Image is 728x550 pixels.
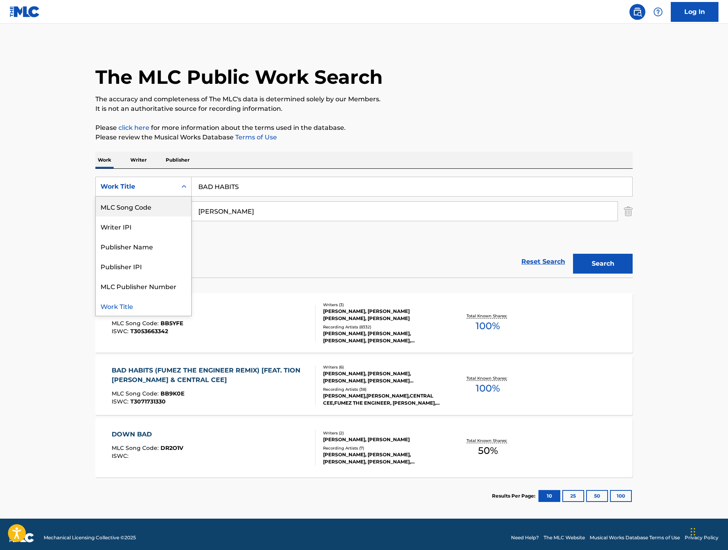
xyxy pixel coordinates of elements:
[544,534,585,541] a: The MLC Website
[96,276,191,296] div: MLC Publisher Number
[650,4,666,20] div: Help
[467,375,509,381] p: Total Known Shares:
[128,152,149,168] p: Writer
[323,302,443,308] div: Writers ( 3 )
[538,490,560,502] button: 10
[688,512,728,550] iframe: Chat Widget
[467,313,509,319] p: Total Known Shares:
[163,152,192,168] p: Publisher
[476,381,500,396] span: 100 %
[95,152,114,168] p: Work
[323,330,443,344] div: [PERSON_NAME], [PERSON_NAME], [PERSON_NAME], [PERSON_NAME], [PERSON_NAME]
[323,436,443,443] div: [PERSON_NAME], [PERSON_NAME]
[112,430,183,439] div: DOWN BAD
[492,492,537,500] p: Results Per Page:
[517,253,569,270] a: Reset Search
[101,182,172,191] div: Work Title
[511,534,539,541] a: Need Help?
[96,216,191,236] div: Writer IPI
[112,452,130,459] span: ISWC :
[95,133,633,142] p: Please review the Musical Works Database
[112,390,161,397] span: MLC Song Code :
[633,7,642,17] img: search
[95,104,633,114] p: It is not an authoritative source for recording information.
[629,4,645,20] a: Public Search
[95,65,383,89] h1: The MLC Public Work Search
[96,236,191,256] div: Publisher Name
[95,123,633,133] p: Please for more information about the terms used in the database.
[323,370,443,384] div: [PERSON_NAME], [PERSON_NAME], [PERSON_NAME], [PERSON_NAME] [PERSON_NAME], [PERSON_NAME], [PERSON_...
[478,444,498,458] span: 50 %
[161,320,183,327] span: BB5YFE
[323,364,443,370] div: Writers ( 6 )
[671,2,718,22] a: Log In
[95,418,633,477] a: DOWN BADMLC Song Code:DR2O1VISWC:Writers (2)[PERSON_NAME], [PERSON_NAME]Recording Artists (7)[PER...
[96,197,191,216] div: MLC Song Code
[118,124,149,131] a: click here
[323,324,443,330] div: Recording Artists ( 8332 )
[476,319,500,333] span: 100 %
[323,392,443,407] div: [PERSON_NAME],[PERSON_NAME],CENTRAL CEE,FUMEZ THE ENGINEER, [PERSON_NAME], [PERSON_NAME]|[PERSON_...
[573,254,633,274] button: Search
[685,534,718,541] a: Privacy Policy
[323,430,443,436] div: Writers ( 2 )
[112,366,309,385] div: BAD HABITS (FUMEZ THE ENGINEER REMIX) [FEAT. TION [PERSON_NAME] & CENTRAL CEE]
[95,293,633,353] a: BAD HABITSMLC Song Code:BB5YFEISWC:T3053663342Writers (3)[PERSON_NAME], [PERSON_NAME] [PERSON_NAM...
[161,390,184,397] span: BB9K0E
[112,328,130,335] span: ISWC :
[323,445,443,451] div: Recording Artists ( 7 )
[610,490,632,502] button: 100
[96,296,191,316] div: Work Title
[112,398,130,405] span: ISWC :
[10,6,40,17] img: MLC Logo
[590,534,680,541] a: Musical Works Database Terms of Use
[130,398,166,405] span: T3071731330
[96,256,191,276] div: Publisher IPI
[691,520,695,544] div: Drag
[130,328,168,335] span: T3053663342
[112,444,161,452] span: MLC Song Code :
[624,201,633,221] img: Delete Criterion
[44,534,136,541] span: Mechanical Licensing Collective © 2025
[653,7,663,17] img: help
[95,95,633,104] p: The accuracy and completeness of The MLC's data is determined solely by our Members.
[234,133,277,141] a: Terms of Use
[323,386,443,392] div: Recording Artists ( 38 )
[112,320,161,327] span: MLC Song Code :
[95,355,633,415] a: BAD HABITS (FUMEZ THE ENGINEER REMIX) [FEAT. TION [PERSON_NAME] & CENTRAL CEE]MLC Song Code:BB9K0...
[161,444,183,452] span: DR2O1V
[586,490,608,502] button: 50
[95,177,633,278] form: Search Form
[562,490,584,502] button: 25
[467,438,509,444] p: Total Known Shares:
[323,308,443,322] div: [PERSON_NAME], [PERSON_NAME] [PERSON_NAME], [PERSON_NAME]
[323,451,443,465] div: [PERSON_NAME], [PERSON_NAME], [PERSON_NAME], [PERSON_NAME], [PERSON_NAME]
